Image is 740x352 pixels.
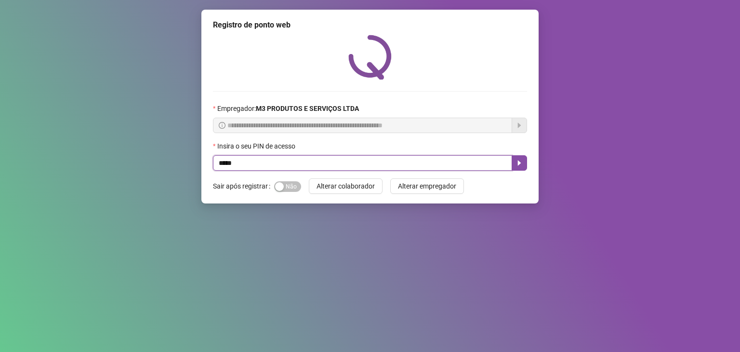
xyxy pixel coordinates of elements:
div: Registro de ponto web [213,19,527,31]
img: QRPoint [348,35,392,80]
span: Empregador : [217,103,359,114]
span: caret-right [515,159,523,167]
span: Alterar empregador [398,181,456,191]
label: Sair após registrar [213,178,274,194]
button: Alterar empregador [390,178,464,194]
span: info-circle [219,122,225,129]
span: Alterar colaborador [317,181,375,191]
label: Insira o seu PIN de acesso [213,141,302,151]
button: Alterar colaborador [309,178,383,194]
strong: M3 PRODUTOS E SERVIÇOS LTDA [256,105,359,112]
